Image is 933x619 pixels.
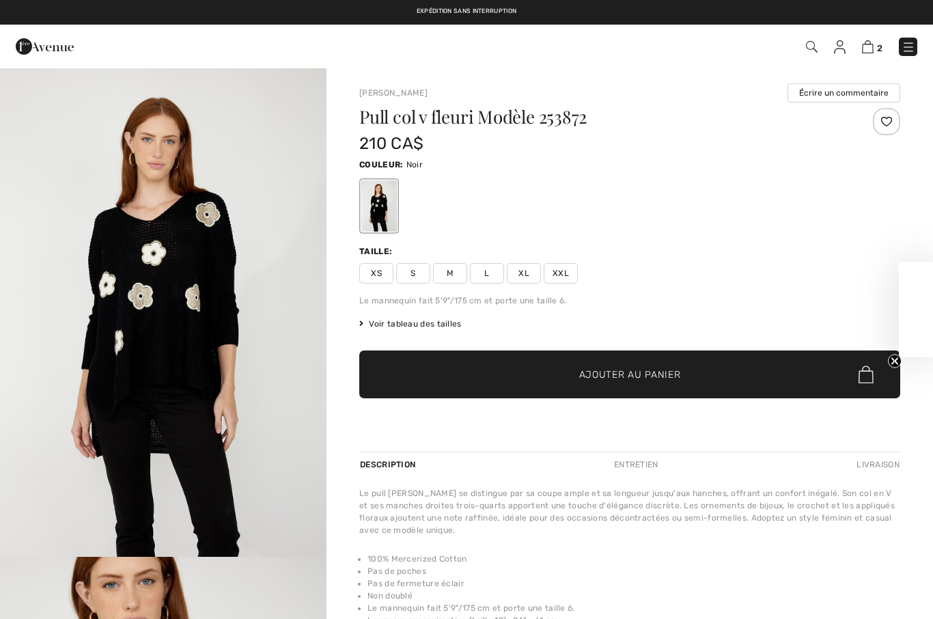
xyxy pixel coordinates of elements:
a: 2 [862,38,882,55]
span: Noir [406,160,423,169]
span: XXL [544,263,578,284]
li: 100% Mercerized Cotton [367,553,900,565]
button: Ajouter au panier [359,350,900,398]
span: M [433,263,467,284]
li: Le mannequin fait 5'9"/175 cm et porte une taille 6. [367,602,900,614]
img: Panier d'achat [862,40,874,53]
div: Livraison [853,452,900,477]
img: Recherche [806,41,818,53]
div: Le mannequin fait 5'9"/175 cm et porte une taille 6. [359,294,900,307]
span: S [396,263,430,284]
div: Noir [361,180,397,232]
img: Mes infos [834,40,846,54]
button: Écrire un commentaire [788,83,900,102]
span: Voir tableau des tailles [359,318,462,330]
div: Close teaser [899,262,933,357]
div: Description [359,452,419,477]
li: Pas de fermeture éclair [367,577,900,590]
li: Non doublé [367,590,900,602]
span: 2 [877,43,882,53]
a: 1ère Avenue [16,39,74,52]
h1: Pull col v fleuri Modèle 253872 [359,108,810,126]
span: Ajouter au panier [579,368,681,382]
div: Taille: [359,245,395,258]
span: XS [359,263,393,284]
span: 210 CA$ [359,134,423,153]
img: 1ère Avenue [16,33,74,60]
button: Close teaser [888,355,902,368]
img: Menu [902,40,915,54]
li: Pas de poches [367,565,900,577]
div: Entretien [602,452,670,477]
span: Couleur: [359,160,403,169]
span: XL [507,263,541,284]
span: L [470,263,504,284]
img: Bag.svg [859,366,874,383]
div: Le pull [PERSON_NAME] se distingue par sa coupe ample et sa longueur jusqu'aux hanches, offrant u... [359,487,900,536]
a: [PERSON_NAME] [359,88,428,98]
